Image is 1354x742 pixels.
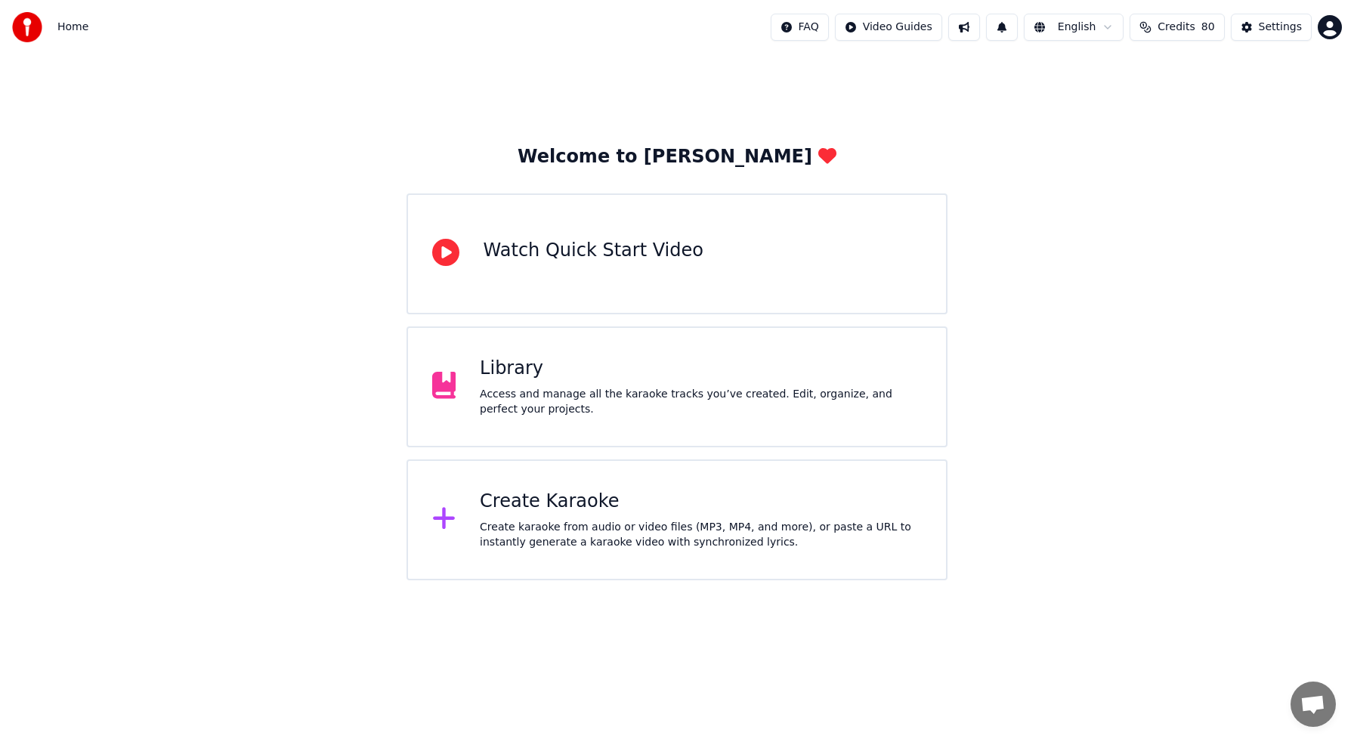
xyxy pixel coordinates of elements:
[480,490,922,514] div: Create Karaoke
[480,387,922,417] div: Access and manage all the karaoke tracks you’ve created. Edit, organize, and perfect your projects.
[480,520,922,550] div: Create karaoke from audio or video files (MP3, MP4, and more), or paste a URL to instantly genera...
[1130,14,1224,41] button: Credits80
[12,12,42,42] img: youka
[518,145,836,169] div: Welcome to [PERSON_NAME]
[484,239,703,263] div: Watch Quick Start Video
[1201,20,1215,35] span: 80
[771,14,829,41] button: FAQ
[1291,682,1336,727] a: Open chat
[57,20,88,35] span: Home
[1158,20,1195,35] span: Credits
[480,357,922,381] div: Library
[57,20,88,35] nav: breadcrumb
[1231,14,1312,41] button: Settings
[835,14,942,41] button: Video Guides
[1259,20,1302,35] div: Settings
